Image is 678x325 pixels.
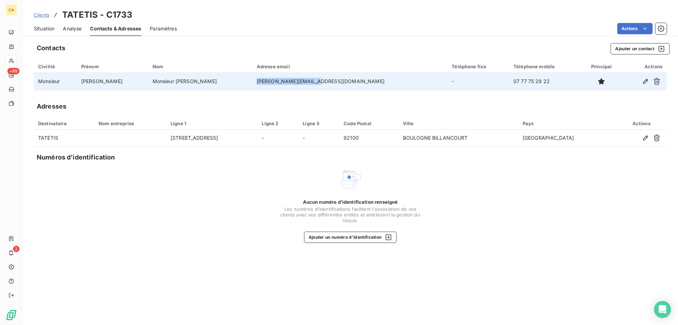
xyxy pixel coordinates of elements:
img: Logo LeanPay [6,309,17,321]
span: Contacts & Adresses [90,25,141,32]
div: Adresse email [257,64,443,69]
span: Clients [34,12,49,18]
div: Principal [585,64,618,69]
td: - [447,73,509,90]
a: Clients [34,11,49,18]
button: Ajouter un numéro d’identification [304,232,397,243]
div: Destinataire [38,121,90,126]
div: Ligne 3 [303,121,335,126]
button: Ajouter un contact [611,43,670,54]
span: +99 [7,68,19,74]
button: Actions [617,23,653,34]
span: Analyse [63,25,82,32]
div: Nom [153,64,248,69]
h5: Numéros d’identification [37,152,115,162]
span: Paramètres [150,25,177,32]
td: 92100 [339,130,398,147]
div: Open Intercom Messenger [654,301,671,318]
div: Pays [523,121,612,126]
td: Monsieur [34,73,77,90]
td: [GEOGRAPHIC_DATA] [518,130,616,147]
td: - [298,130,339,147]
span: Aucun numéro d’identification renseigné [303,199,398,205]
div: Nom entreprise [99,121,162,126]
div: Téléphone fixe [452,64,505,69]
td: [STREET_ADDRESS] [166,130,257,147]
div: Civilité [38,64,73,69]
div: Ligne 1 [171,121,253,126]
div: Prénom [81,64,144,69]
div: Actions [626,64,662,69]
span: Situation [34,25,54,32]
span: 2 [13,246,19,252]
span: Les numéros d'identifications facilitent l'association de vos clients avec vos différentes entité... [280,206,421,223]
td: Monsieur [PERSON_NAME] [148,73,252,90]
div: Code Postal [344,121,394,126]
h5: Adresses [37,101,66,111]
td: [PERSON_NAME][EMAIL_ADDRESS][DOMAIN_NAME] [252,73,447,90]
img: Empty state [339,168,362,191]
td: [PERSON_NAME] [77,73,148,90]
td: BOULOGNE BILLANCOURT [399,130,518,147]
div: Actions [620,121,662,126]
div: Ligne 2 [262,121,294,126]
a: +99 [6,69,17,81]
div: Ville [403,121,514,126]
div: Téléphone mobile [513,64,576,69]
h3: TATETIS - C1733 [62,8,132,21]
td: 07 77 75 29 22 [509,73,581,90]
h5: Contacts [37,43,65,53]
div: CA [6,4,17,16]
td: TATETIS [34,130,94,147]
td: - [257,130,298,147]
